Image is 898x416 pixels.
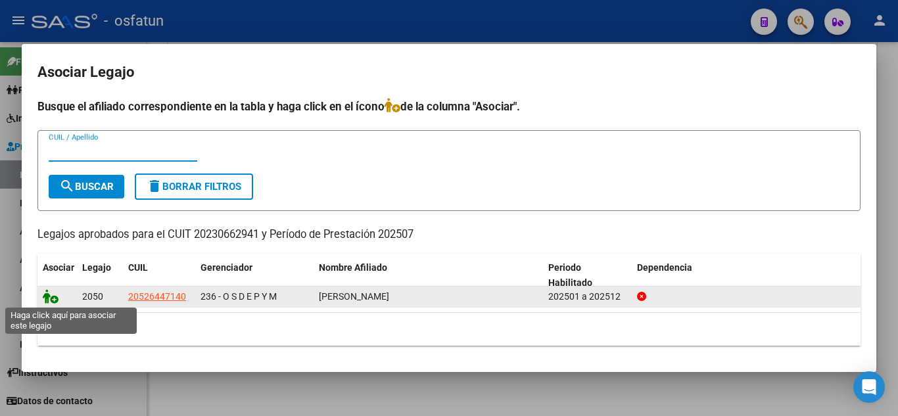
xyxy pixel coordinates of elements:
button: Borrar Filtros [135,173,253,200]
span: 2050 [82,291,103,302]
span: Periodo Habilitado [548,262,592,288]
p: Legajos aprobados para el CUIT 20230662941 y Período de Prestación 202507 [37,227,861,243]
span: Dependencia [637,262,692,273]
button: Buscar [49,175,124,198]
datatable-header-cell: Nombre Afiliado [314,254,543,297]
span: 20526447140 [128,291,186,302]
datatable-header-cell: Periodo Habilitado [543,254,632,297]
datatable-header-cell: Legajo [77,254,123,297]
mat-icon: search [59,178,75,194]
span: Buscar [59,181,114,193]
div: Open Intercom Messenger [853,371,885,403]
datatable-header-cell: Asociar [37,254,77,297]
h2: Asociar Legajo [37,60,861,85]
span: Legajo [82,262,111,273]
datatable-header-cell: CUIL [123,254,195,297]
span: BERNAL PINEDA SIMON [319,291,389,302]
span: Nombre Afiliado [319,262,387,273]
span: 236 - O S D E P Y M [201,291,277,302]
div: 1 registros [37,313,861,346]
span: Asociar [43,262,74,273]
datatable-header-cell: Dependencia [632,254,861,297]
span: Gerenciador [201,262,252,273]
div: 202501 a 202512 [548,289,626,304]
span: Borrar Filtros [147,181,241,193]
h4: Busque el afiliado correspondiente en la tabla y haga click en el ícono de la columna "Asociar". [37,98,861,115]
datatable-header-cell: Gerenciador [195,254,314,297]
mat-icon: delete [147,178,162,194]
span: CUIL [128,262,148,273]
